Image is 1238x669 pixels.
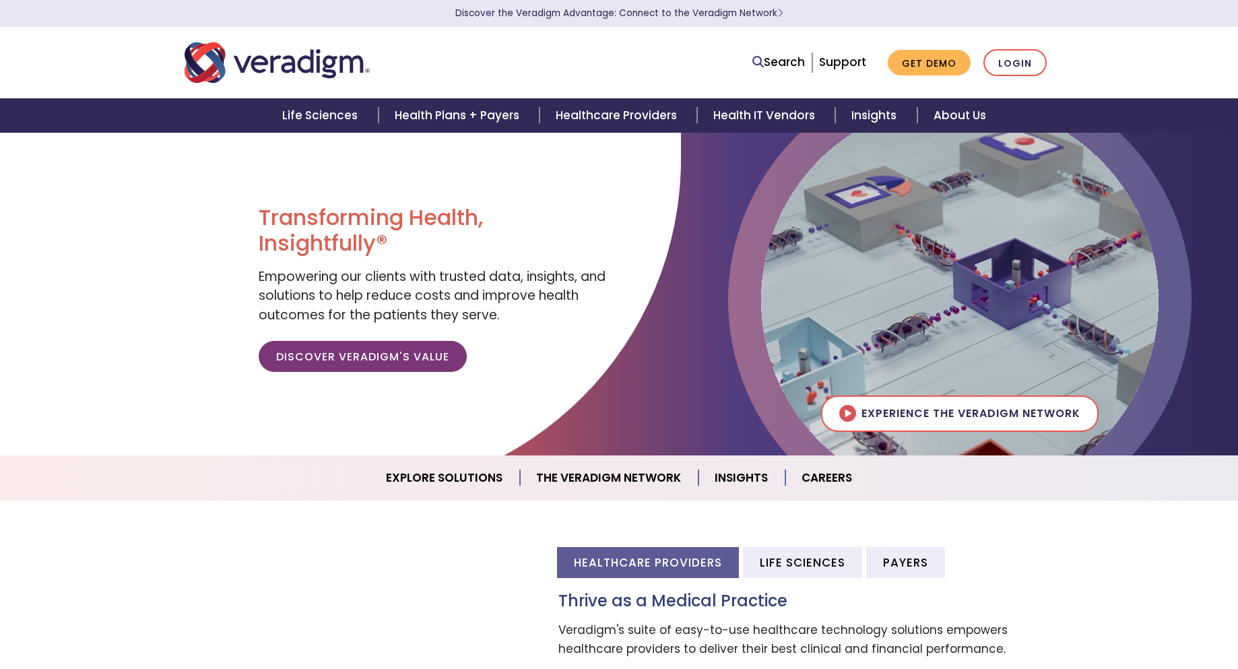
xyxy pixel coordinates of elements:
[697,98,835,133] a: Health IT Vendors
[558,621,1053,658] p: Veradigm's suite of easy-to-use healthcare technology solutions empowers healthcare providers to ...
[752,53,805,71] a: Search
[379,98,540,133] a: Health Plans + Payers
[370,461,520,495] a: Explore Solutions
[520,461,698,495] a: The Veradigm Network
[558,592,1053,611] h3: Thrive as a Medical Practice
[185,40,370,85] img: Veradigm logo
[777,7,783,20] span: Learn More
[785,461,868,495] a: Careers
[819,54,866,70] a: Support
[835,98,917,133] a: Insights
[743,547,862,577] li: Life Sciences
[917,98,1002,133] a: About Us
[557,547,739,577] li: Healthcare Providers
[266,98,378,133] a: Life Sciences
[259,267,606,324] span: Empowering our clients with trusted data, insights, and solutions to help reduce costs and improv...
[983,49,1047,77] a: Login
[866,547,945,577] li: Payers
[888,50,971,76] a: Get Demo
[259,341,467,372] a: Discover Veradigm's Value
[540,98,697,133] a: Healthcare Providers
[259,205,609,257] h1: Transforming Health, Insightfully®
[698,461,785,495] a: Insights
[455,7,783,20] a: Discover the Veradigm Advantage: Connect to the Veradigm NetworkLearn More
